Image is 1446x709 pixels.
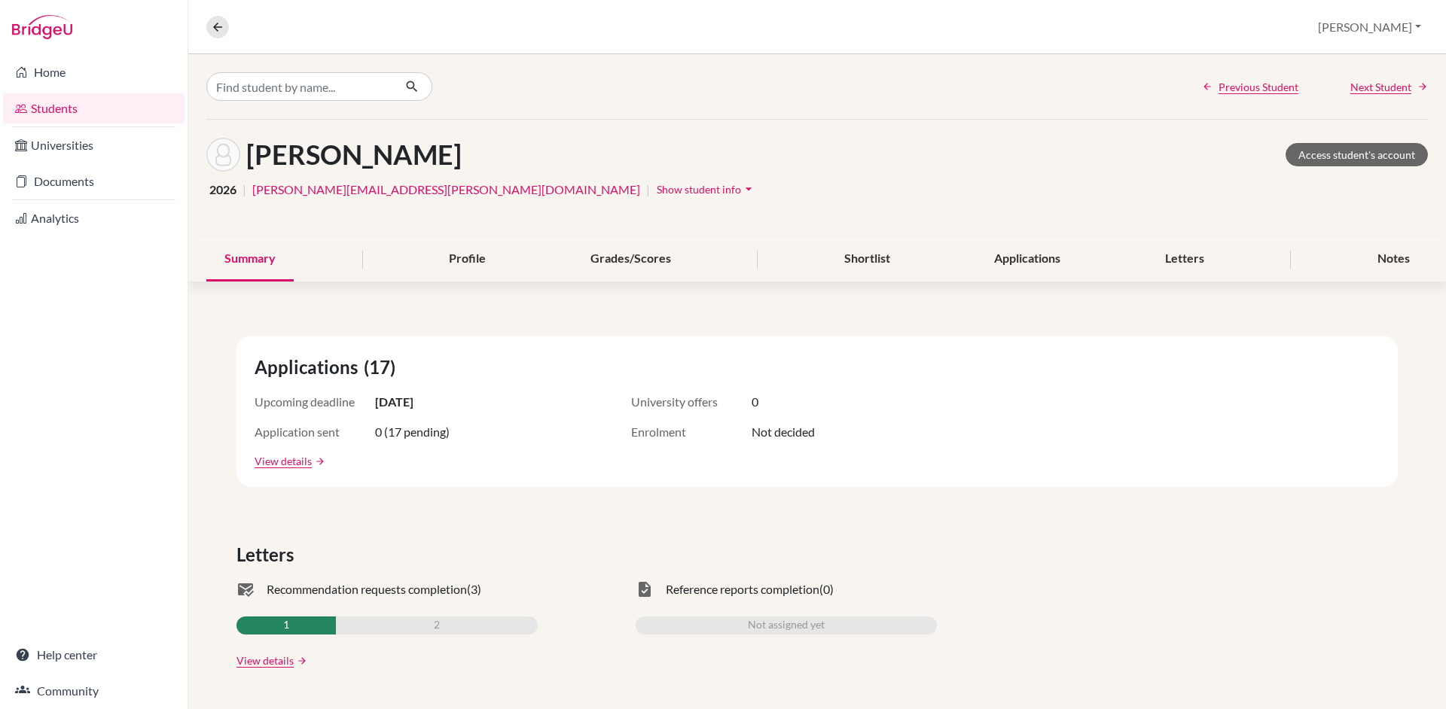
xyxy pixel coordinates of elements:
div: Summary [206,237,294,281]
span: Recommendation requests completion [267,580,467,598]
span: Reference reports completion [666,580,819,598]
a: View details [255,453,312,469]
span: 1 [283,616,289,634]
a: Next Student [1350,79,1428,95]
a: Help center [3,640,185,670]
span: Application sent [255,423,375,441]
span: Next Student [1350,79,1411,95]
a: Access student's account [1286,143,1428,166]
div: Shortlist [826,237,908,281]
a: Analytics [3,203,185,233]
span: University offers [631,393,752,411]
span: Not assigned yet [748,616,825,634]
span: | [243,181,246,199]
span: (17) [364,354,401,381]
span: (3) [467,580,481,598]
a: arrow_forward [294,656,307,666]
span: Not decided [752,423,815,441]
img: Amelia Atzbach's avatar [206,138,240,172]
button: [PERSON_NAME] [1311,13,1428,41]
input: Find student by name... [206,72,393,101]
span: Upcoming deadline [255,393,375,411]
button: Show student infoarrow_drop_down [656,178,757,201]
span: Applications [255,354,364,381]
a: Students [3,93,185,123]
span: [DATE] [375,393,413,411]
a: View details [236,653,294,668]
a: [PERSON_NAME][EMAIL_ADDRESS][PERSON_NAME][DOMAIN_NAME] [252,181,640,199]
span: | [646,181,650,199]
span: 0 (17 pending) [375,423,450,441]
div: Grades/Scores [572,237,689,281]
div: Notes [1359,237,1428,281]
span: Letters [236,541,300,568]
a: Documents [3,166,185,196]
a: arrow_forward [312,456,325,467]
span: Enrolment [631,423,752,441]
h1: [PERSON_NAME] [246,138,462,171]
div: Applications [976,237,1078,281]
a: Previous Student [1202,79,1298,95]
span: (0) [819,580,834,598]
a: Home [3,57,185,87]
span: mark_email_read [236,580,255,598]
img: Bridge-U [12,15,72,39]
a: Community [3,676,185,706]
span: task [636,580,654,598]
span: 0 [752,393,758,411]
span: Previous Student [1219,79,1298,95]
span: 2026 [209,181,236,199]
span: 2 [434,616,440,634]
div: Letters [1147,237,1222,281]
span: Show student info [657,183,741,196]
div: Profile [431,237,504,281]
i: arrow_drop_down [741,181,756,196]
a: Universities [3,130,185,160]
